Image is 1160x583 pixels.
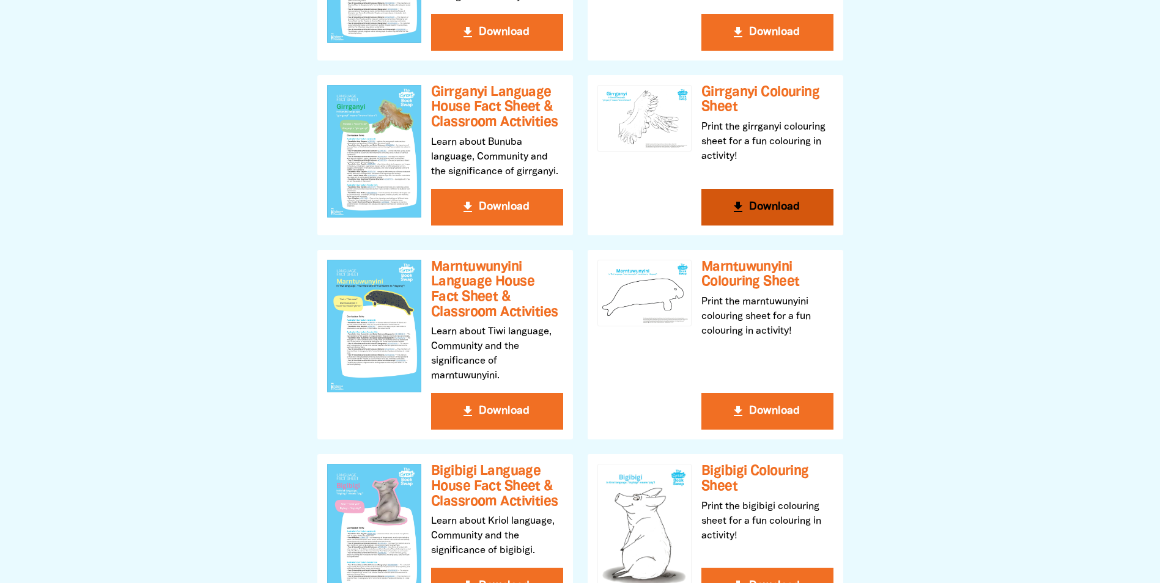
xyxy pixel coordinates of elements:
img: Marntuwunyini Colouring Sheet [597,260,692,326]
i: get_app [460,200,475,215]
i: get_app [731,404,745,419]
i: get_app [460,404,475,419]
h3: Girrganyi Language House Fact Sheet & Classroom Activities [431,85,563,130]
button: get_app Download [431,189,563,226]
i: get_app [731,200,745,215]
button: get_app Download [431,14,563,51]
i: get_app [460,25,475,40]
h3: Marntuwunyini Language House Fact Sheet & Classroom Activities [431,260,563,320]
img: Girrganyi Language House Fact Sheet & Classroom Activities [327,85,421,218]
img: Marntuwunyini Language House Fact Sheet & Classroom Activities [327,260,421,392]
h3: Girrganyi Colouring Sheet [701,85,833,115]
img: Girrganyi Colouring Sheet [597,85,692,152]
button: get_app Download [431,393,563,430]
i: get_app [731,25,745,40]
h3: Bigibigi Language House Fact Sheet & Classroom Activities [431,464,563,509]
button: get_app Download [701,189,833,226]
h3: Marntuwunyini Colouring Sheet [701,260,833,290]
h3: Bigibigi Colouring Sheet [701,464,833,494]
button: get_app Download [701,393,833,430]
button: get_app Download [701,14,833,51]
